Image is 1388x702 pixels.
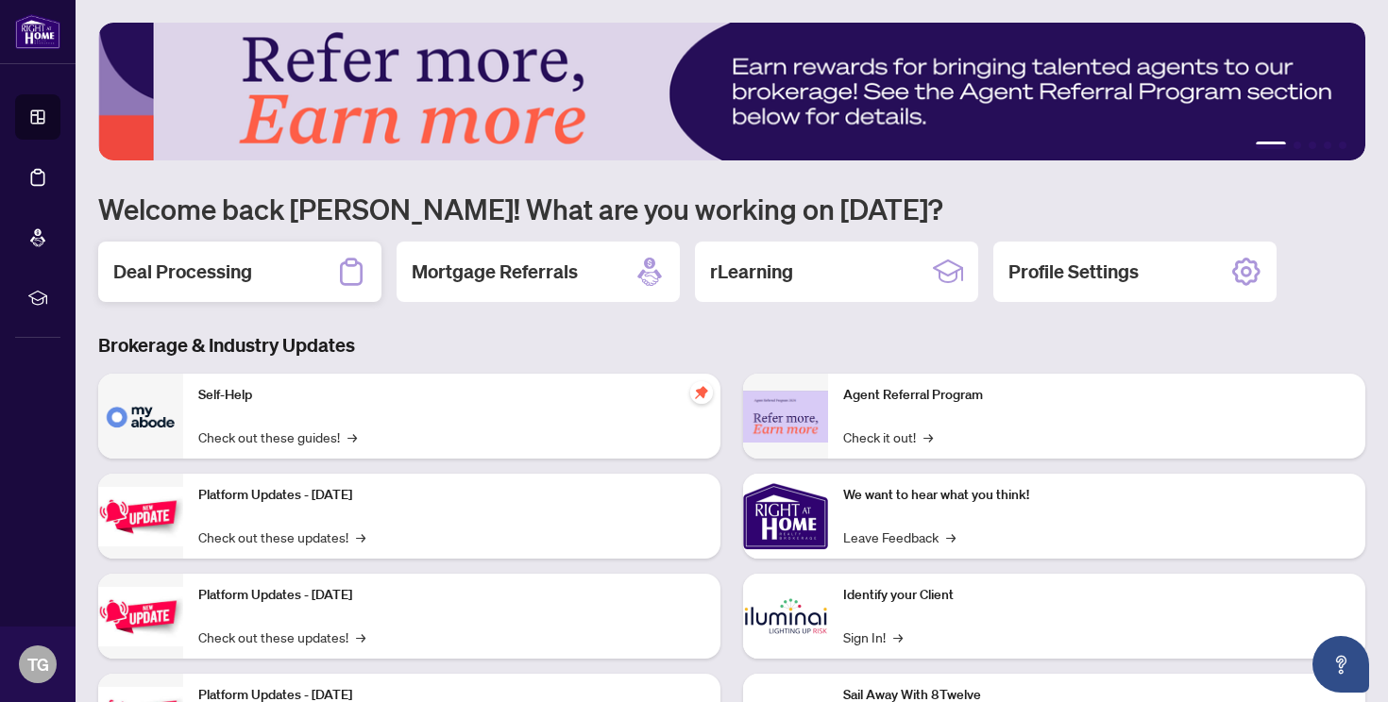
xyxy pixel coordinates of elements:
[15,14,60,49] img: logo
[198,485,705,506] p: Platform Updates - [DATE]
[923,426,933,447] span: →
[198,627,365,647] a: Check out these updates!→
[690,381,713,404] span: pushpin
[98,374,183,459] img: Self-Help
[743,574,828,659] img: Identify your Client
[412,259,578,285] h2: Mortgage Referrals
[198,385,705,406] p: Self-Help
[710,259,793,285] h2: rLearning
[1256,142,1286,149] button: 1
[843,426,933,447] a: Check it out!→
[1324,142,1331,149] button: 4
[946,526,956,547] span: →
[356,627,365,647] span: →
[1309,142,1316,149] button: 3
[843,627,903,647] a: Sign In!→
[198,585,705,606] p: Platform Updates - [DATE]
[1339,142,1346,149] button: 5
[843,485,1350,506] p: We want to hear what you think!
[113,259,252,285] h2: Deal Processing
[98,23,1365,160] img: Slide 0
[843,585,1350,606] p: Identify your Client
[843,385,1350,406] p: Agent Referral Program
[98,487,183,546] img: Platform Updates - July 21, 2025
[1008,259,1139,285] h2: Profile Settings
[356,526,365,547] span: →
[98,332,1365,359] h3: Brokerage & Industry Updates
[1312,636,1369,693] button: Open asap
[743,474,828,559] img: We want to hear what you think!
[843,526,956,547] a: Leave Feedback→
[27,651,49,677] span: TG
[347,426,357,447] span: →
[893,627,903,647] span: →
[198,526,365,547] a: Check out these updates!→
[198,426,357,447] a: Check out these guides!→
[743,391,828,443] img: Agent Referral Program
[98,587,183,646] img: Platform Updates - July 8, 2025
[1294,142,1301,149] button: 2
[98,191,1365,226] h1: Welcome back [PERSON_NAME]! What are you working on [DATE]?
